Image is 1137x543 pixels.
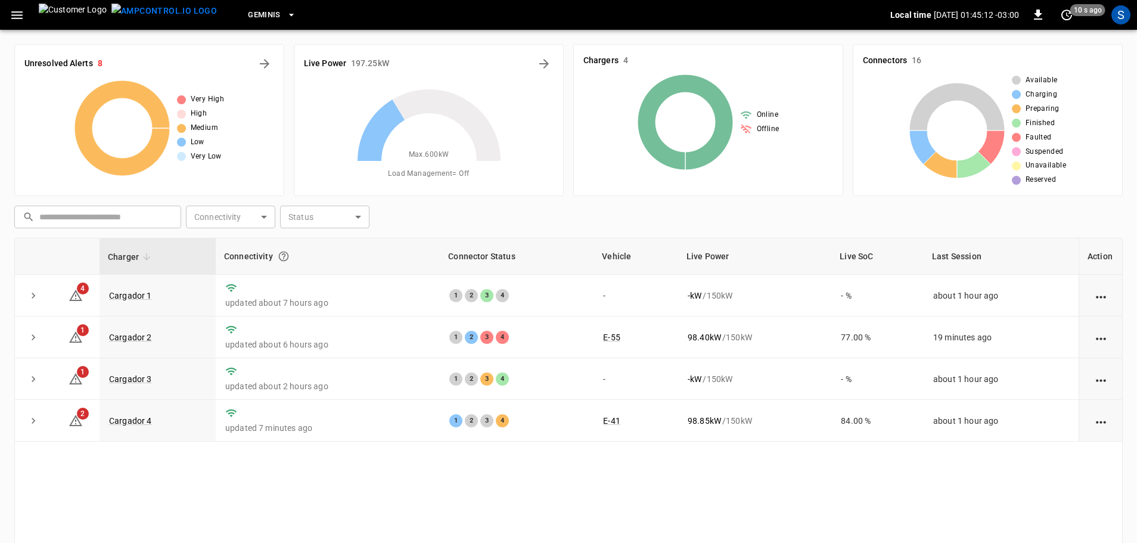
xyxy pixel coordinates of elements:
[1093,415,1108,427] div: action cell options
[863,54,907,67] h6: Connectors
[449,414,462,427] div: 1
[688,373,822,385] div: / 150 kW
[1111,5,1130,24] div: profile-icon
[1057,5,1076,24] button: set refresh interval
[496,414,509,427] div: 4
[69,290,83,299] a: 4
[688,331,721,343] p: 98.40 kW
[688,415,721,427] p: 98.85 kW
[109,374,152,384] a: Cargador 3
[757,123,779,135] span: Offline
[603,416,620,426] a: E-41
[678,238,831,275] th: Live Power
[69,331,83,341] a: 1
[111,4,217,18] img: ampcontrol.io logo
[535,54,554,73] button: Energy Overview
[583,54,619,67] h6: Chargers
[225,422,430,434] p: updated 7 minutes ago
[24,370,42,388] button: expand row
[304,57,346,70] h6: Live Power
[1026,103,1060,115] span: Preparing
[24,412,42,430] button: expand row
[831,317,924,358] td: 77.00 %
[1026,75,1058,86] span: Available
[224,246,431,267] div: Connectivity
[449,289,462,302] div: 1
[273,246,294,267] button: Connection between the charger and our software.
[1026,174,1056,186] span: Reserved
[1093,373,1108,385] div: action cell options
[496,289,509,302] div: 4
[924,400,1079,442] td: about 1 hour ago
[480,414,493,427] div: 3
[1070,4,1105,16] span: 10 s ago
[77,408,89,420] span: 2
[465,331,478,344] div: 2
[465,414,478,427] div: 2
[191,94,225,106] span: Very High
[1079,238,1122,275] th: Action
[1026,89,1057,101] span: Charging
[934,9,1019,21] p: [DATE] 01:45:12 -03:00
[465,373,478,386] div: 2
[688,290,822,302] div: / 150 kW
[77,366,89,378] span: 1
[440,238,594,275] th: Connector Status
[409,149,449,161] span: Max. 600 kW
[603,333,620,342] a: E-55
[1026,160,1066,172] span: Unavailable
[24,287,42,305] button: expand row
[191,136,204,148] span: Low
[594,275,678,317] td: -
[480,373,493,386] div: 3
[39,4,107,26] img: Customer Logo
[465,289,478,302] div: 2
[688,415,822,427] div: / 150 kW
[480,289,493,302] div: 3
[496,373,509,386] div: 4
[924,317,1079,358] td: 19 minutes ago
[1026,146,1064,158] span: Suspended
[225,380,430,392] p: updated about 2 hours ago
[688,331,822,343] div: / 150 kW
[69,415,83,425] a: 2
[924,275,1079,317] td: about 1 hour ago
[480,331,493,344] div: 3
[225,297,430,309] p: updated about 7 hours ago
[496,331,509,344] div: 4
[594,358,678,400] td: -
[623,54,628,67] h6: 4
[255,54,274,73] button: All Alerts
[688,373,701,385] p: - kW
[890,9,931,21] p: Local time
[831,238,924,275] th: Live SoC
[24,57,93,70] h6: Unresolved Alerts
[351,57,389,70] h6: 197.25 kW
[108,250,154,264] span: Charger
[757,109,778,121] span: Online
[191,122,218,134] span: Medium
[225,339,430,350] p: updated about 6 hours ago
[1026,132,1052,144] span: Faulted
[594,238,678,275] th: Vehicle
[191,108,207,120] span: High
[109,333,152,342] a: Cargador 2
[77,283,89,294] span: 4
[449,331,462,344] div: 1
[924,358,1079,400] td: about 1 hour ago
[831,358,924,400] td: - %
[191,151,222,163] span: Very Low
[912,54,921,67] h6: 16
[831,275,924,317] td: - %
[449,373,462,386] div: 1
[69,374,83,383] a: 1
[109,416,152,426] a: Cargador 4
[248,8,281,22] span: Geminis
[924,238,1079,275] th: Last Session
[1093,290,1108,302] div: action cell options
[24,328,42,346] button: expand row
[388,168,469,180] span: Load Management = Off
[109,291,152,300] a: Cargador 1
[688,290,701,302] p: - kW
[1093,331,1108,343] div: action cell options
